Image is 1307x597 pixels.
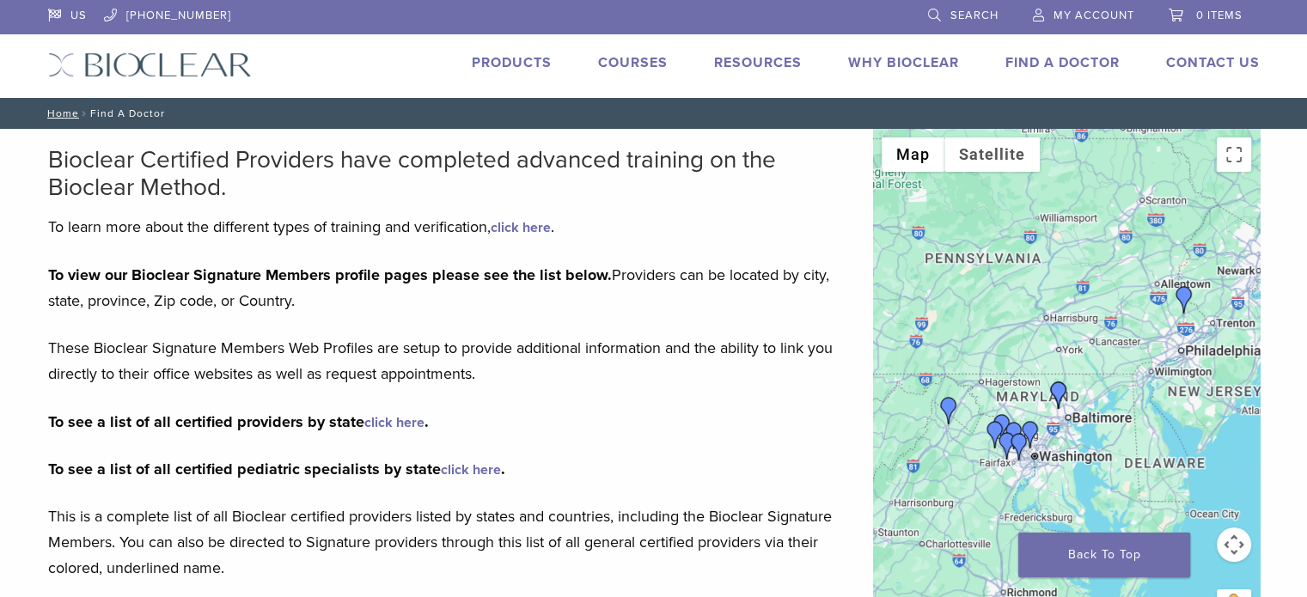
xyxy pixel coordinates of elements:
[491,219,551,236] a: click here
[950,9,999,22] span: Search
[1196,9,1243,22] span: 0 items
[993,432,1021,460] div: Dr. Komal Karmacharya
[1170,286,1198,314] div: Dr. Robert Scarazzo
[48,503,847,581] p: This is a complete list of all Bioclear certified providers listed by states and countries, inclu...
[1217,527,1251,562] button: Map camera controls
[1000,422,1028,449] div: Dr. Shane Costa
[48,214,847,240] p: To learn more about the different types of training and verification, .
[1017,421,1044,448] div: Dr. Iris Navabi
[48,412,429,431] strong: To see a list of all certified providers by state .
[48,335,847,387] p: These Bioclear Signature Members Web Profiles are setup to provide additional information and the...
[714,54,802,71] a: Resources
[935,397,962,424] div: Dr. Deborah Baker
[1018,533,1190,577] a: Back To Top
[1054,9,1134,22] span: My Account
[48,52,252,77] img: Bioclear
[1005,433,1033,460] div: Dr. Maribel Vann
[48,262,847,314] p: Providers can be located by city, state, province, Zip code, or Country.
[944,137,1040,172] button: Show satellite imagery
[1045,381,1072,409] div: Dr. Yelena Shirkin
[441,461,501,478] a: click here
[988,414,1016,442] div: Dr. Maya Bachour
[848,54,959,71] a: Why Bioclear
[472,54,552,71] a: Products
[1005,54,1120,71] a: Find A Doctor
[48,265,612,284] strong: To view our Bioclear Signature Members profile pages please see the list below.
[48,146,847,201] h2: Bioclear Certified Providers have completed advanced training on the Bioclear Method.
[1217,137,1251,172] button: Toggle fullscreen view
[882,137,944,172] button: Show street map
[364,414,424,431] a: click here
[1166,54,1260,71] a: Contact Us
[35,98,1273,129] nav: Find A Doctor
[981,421,1009,448] div: Dr. Shane Costa
[48,460,505,478] strong: To see a list of all certified pediatric specialists by state .
[42,107,79,119] a: Home
[79,109,90,118] span: /
[598,54,668,71] a: Courses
